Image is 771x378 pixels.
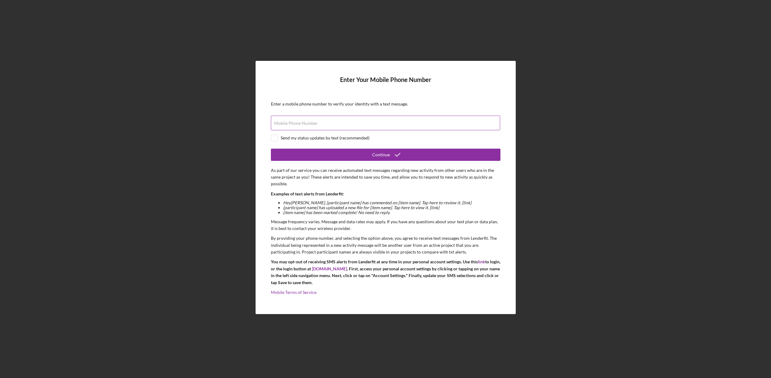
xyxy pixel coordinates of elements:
[283,200,500,205] li: Hey [PERSON_NAME] , [participant name] has commented on [item name]. Tap here to review it. [link]
[271,235,500,255] p: By providing your phone number, and selecting the option above, you agree to receive text message...
[271,218,500,232] p: Message frequency varies. Message and data rates may apply. If you have any questions about your ...
[283,205,500,210] li: [participant name] has uploaded a new file for [item name]. Tap here to view it. [link]
[271,167,500,187] p: As part of our service you can receive automated text messages regarding new activity from other ...
[271,102,500,106] div: Enter a mobile phone number to verify your identity with a text message.
[312,266,347,271] a: [DOMAIN_NAME]
[271,149,500,161] button: Continue
[372,149,390,161] div: Continue
[283,210,500,215] li: [item name] has been marked complete! No need to reply.
[274,121,318,126] label: Mobile Phone Number
[271,290,316,295] a: Mobile Terms of Service
[281,135,369,140] div: Send my status updates by text (recommended)
[271,76,500,92] h4: Enter Your Mobile Phone Number
[478,259,485,264] a: link
[271,191,500,197] p: Examples of text alerts from Lenderfit:
[271,258,500,286] p: You may opt-out of receiving SMS alerts from Lenderfit at any time in your personal account setti...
